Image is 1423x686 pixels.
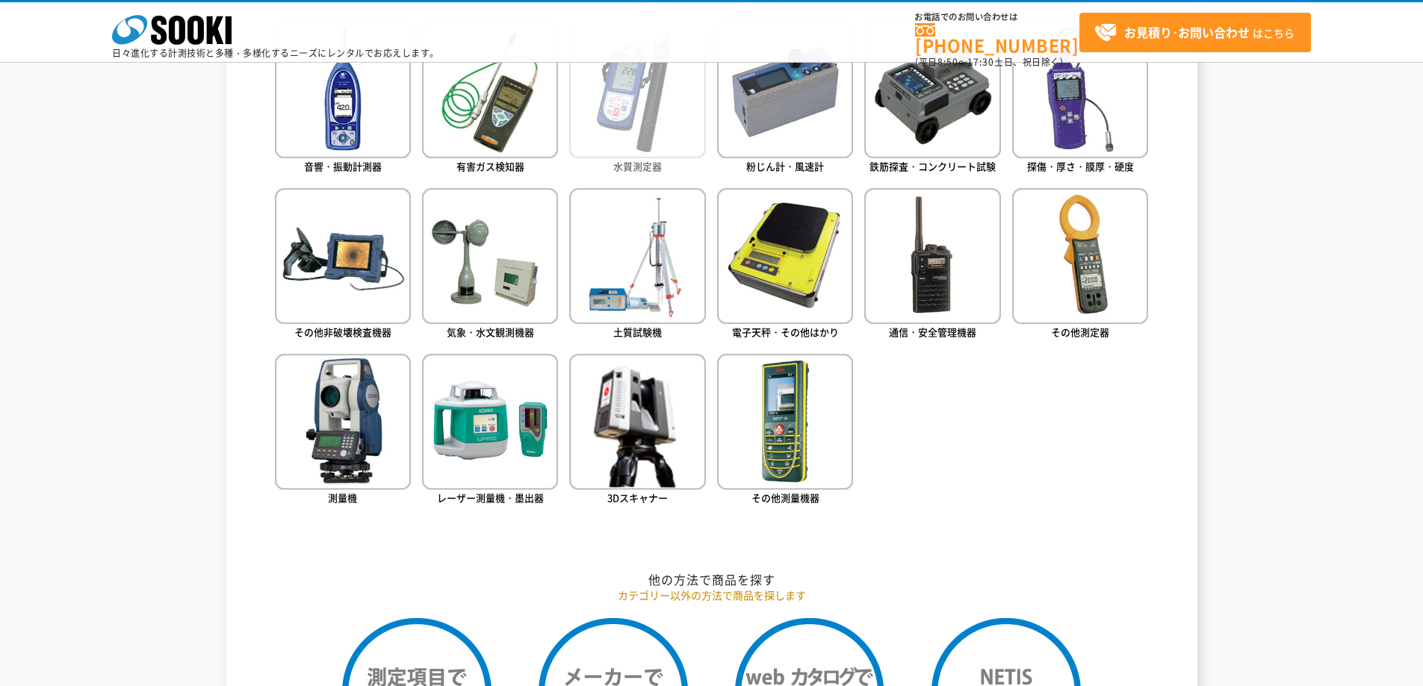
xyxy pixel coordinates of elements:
a: その他非破壊検査機器 [275,188,411,343]
a: 音響・振動計測器 [275,22,411,176]
span: 通信・安全管理機器 [889,325,976,339]
p: カテゴリー以外の方法で商品を探します [275,587,1149,603]
span: 鉄筋探査・コンクリート試験 [869,159,996,173]
span: その他非破壊検査機器 [294,325,391,339]
span: 測量機 [328,490,357,505]
a: レーザー測量機・墨出器 [422,354,558,508]
span: 有害ガス検知器 [456,159,524,173]
a: 有害ガス検知器 [422,22,558,176]
span: その他測量機器 [751,490,819,505]
a: 探傷・厚さ・膜厚・硬度 [1012,22,1148,176]
img: 粉じん計・風速計 [717,22,853,158]
a: その他測量機器 [717,354,853,508]
a: 3Dスキャナー [569,354,705,508]
img: 通信・安全管理機器 [864,188,1000,324]
span: 17:30 [967,55,994,69]
a: 水質測定器 [569,22,705,176]
span: 探傷・厚さ・膜厚・硬度 [1027,159,1134,173]
span: 気象・水文観測機器 [447,325,534,339]
a: 気象・水文観測機器 [422,188,558,343]
img: その他測量機器 [717,354,853,490]
img: 有害ガス検知器 [422,22,558,158]
img: 3Dスキャナー [569,354,705,490]
img: その他測定器 [1012,188,1148,324]
a: その他測定器 [1012,188,1148,343]
img: 気象・水文観測機器 [422,188,558,324]
p: 日々進化する計測技術と多種・多様化するニーズにレンタルでお応えします。 [112,49,439,57]
img: 測量機 [275,354,411,490]
a: 土質試験機 [569,188,705,343]
img: 探傷・厚さ・膜厚・硬度 [1012,22,1148,158]
img: 音響・振動計測器 [275,22,411,158]
span: お電話でのお問い合わせは [915,13,1079,22]
img: 電子天秤・その他はかり [717,188,853,324]
span: 電子天秤・その他はかり [732,325,839,339]
img: その他非破壊検査機器 [275,188,411,324]
img: レーザー測量機・墨出器 [422,354,558,490]
span: (平日 ～ 土日、祝日除く) [915,55,1063,69]
a: 粉じん計・風速計 [717,22,853,176]
span: 土質試験機 [613,325,662,339]
h2: 他の方法で商品を探す [275,572,1149,587]
span: 粉じん計・風速計 [746,159,824,173]
a: 通信・安全管理機器 [864,188,1000,343]
a: 電子天秤・その他はかり [717,188,853,343]
img: 土質試験機 [569,188,705,324]
img: 水質測定器 [569,22,705,158]
span: レーザー測量機・墨出器 [437,490,544,505]
a: 測量機 [275,354,411,508]
span: はこちら [1094,22,1295,44]
strong: お見積り･お問い合わせ [1124,23,1250,41]
a: お見積り･お問い合わせはこちら [1079,13,1311,52]
img: 鉄筋探査・コンクリート試験 [864,22,1000,158]
span: 水質測定器 [613,159,662,173]
a: [PHONE_NUMBER] [915,23,1079,54]
span: その他測定器 [1051,325,1109,339]
span: 3Dスキャナー [607,490,668,505]
span: 音響・振動計測器 [304,159,382,173]
a: 鉄筋探査・コンクリート試験 [864,22,1000,176]
span: 8:50 [937,55,958,69]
